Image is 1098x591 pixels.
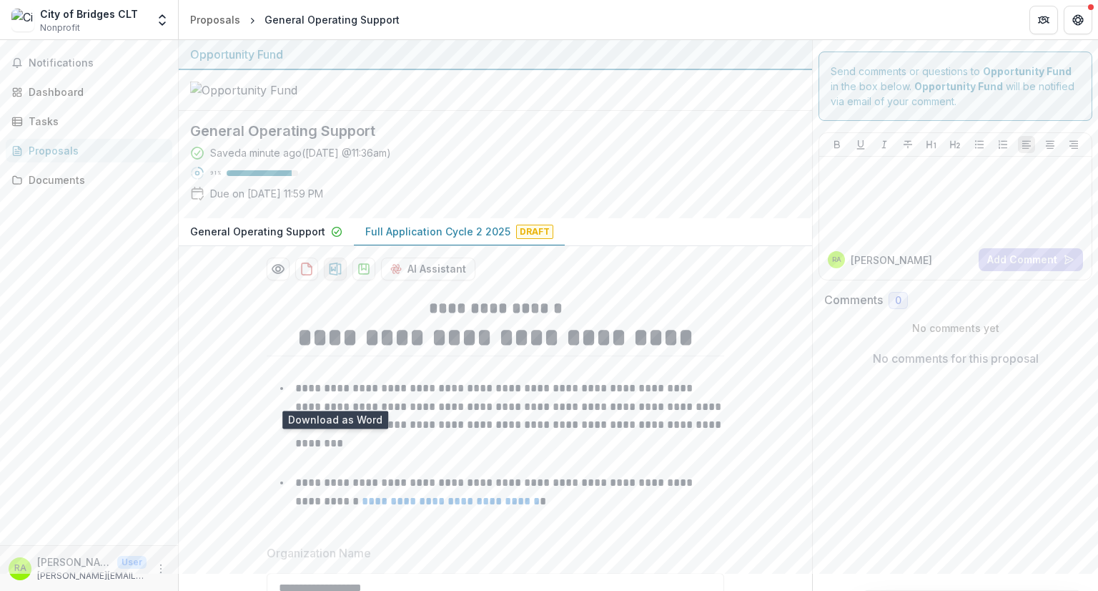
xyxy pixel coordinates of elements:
button: Strike [899,136,916,153]
p: User [117,556,147,569]
div: Send comments or questions to in the box below. will be notified via email of your comment. [818,52,1092,121]
div: Saved a minute ago ( [DATE] @ 11:36am ) [210,145,391,160]
p: No comments yet [824,321,1087,336]
a: Proposals [184,9,246,30]
strong: Opportunity Fund [914,80,1003,92]
button: Notifications [6,52,172,74]
p: 91 % [210,168,221,178]
button: Align Right [1065,136,1082,153]
button: Align Left [1018,136,1035,153]
div: Dashboard [29,84,161,99]
p: No comments for this proposal [873,350,1039,367]
a: Proposals [6,139,172,162]
button: Ordered List [994,136,1012,153]
img: Opportunity Fund [190,82,333,99]
button: AI Assistant [381,258,475,280]
div: Rebecca Aguilar-Francis [14,564,26,573]
a: Documents [6,168,172,192]
p: Organization Name [267,544,371,562]
button: download-proposal [324,258,347,280]
button: Open entity switcher [152,6,172,34]
span: 0 [895,295,901,307]
div: Proposals [190,12,240,27]
p: Full Application Cycle 2 2025 [365,224,510,239]
div: Opportunity Fund [190,46,801,63]
button: Italicize [876,136,893,153]
span: Nonprofit [40,21,80,34]
p: [PERSON_NAME][EMAIL_ADDRESS][DOMAIN_NAME] [37,570,147,582]
div: Rebecca Aguilar-Francis [832,256,841,263]
button: Align Center [1042,136,1059,153]
div: City of Bridges CLT [40,6,138,21]
button: Bold [829,136,846,153]
nav: breadcrumb [184,9,405,30]
button: Preview 048328e1-fcde-47c1-8943-7bd78ed5565d-1.pdf [267,258,290,280]
button: Bullet List [971,136,988,153]
button: Underline [852,136,869,153]
h2: General Operating Support [190,122,778,140]
div: Proposals [29,143,161,158]
button: More [152,560,169,577]
button: Heading 2 [946,136,964,153]
p: Due on [DATE] 11:59 PM [210,186,323,201]
strong: Opportunity Fund [983,65,1072,77]
p: [PERSON_NAME] [851,253,932,268]
button: Get Help [1064,6,1092,34]
span: Notifications [29,57,167,69]
div: General Operating Support [264,12,400,27]
button: Partners [1029,6,1058,34]
button: download-proposal [295,258,318,280]
p: General Operating Support [190,224,325,239]
a: Dashboard [6,80,172,104]
button: Heading 1 [923,136,940,153]
span: Draft [516,225,553,239]
a: Tasks [6,109,172,133]
button: download-proposal [352,258,375,280]
img: City of Bridges CLT [11,9,34,31]
h2: Comments [824,293,883,307]
div: Documents [29,172,161,187]
button: Add Comment [979,248,1083,271]
div: Tasks [29,114,161,129]
p: [PERSON_NAME]-[PERSON_NAME] [37,555,112,570]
